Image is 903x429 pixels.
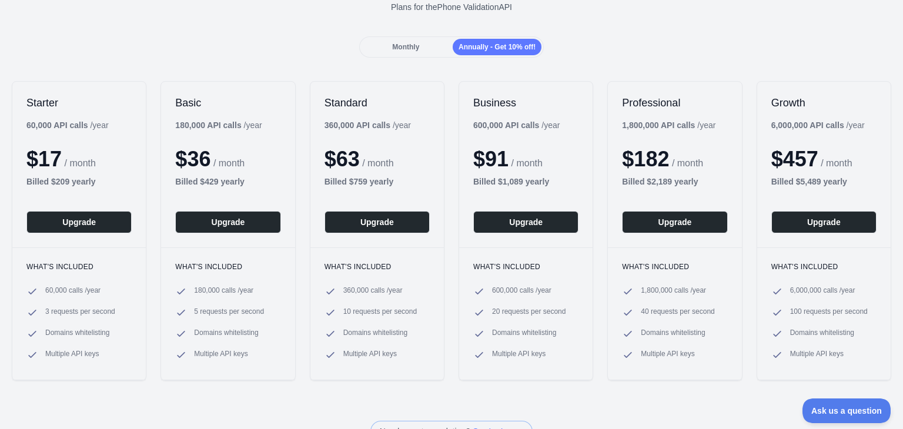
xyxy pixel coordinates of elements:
[771,177,847,186] b: Billed $ 5,489 yearly
[473,177,549,186] b: Billed $ 1,089 yearly
[622,211,727,233] button: Upgrade
[325,177,394,186] b: Billed $ 759 yearly
[622,177,698,186] b: Billed $ 2,189 yearly
[325,211,430,233] button: Upgrade
[802,398,891,423] iframe: Toggle Customer Support
[771,211,877,233] button: Upgrade
[473,211,578,233] button: Upgrade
